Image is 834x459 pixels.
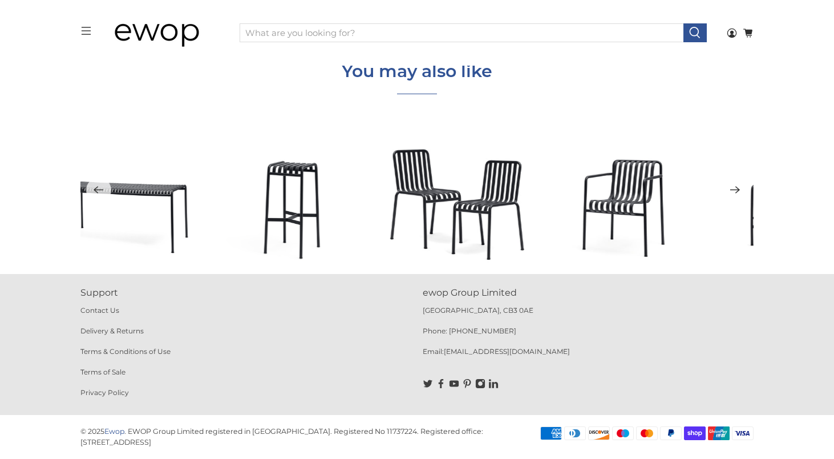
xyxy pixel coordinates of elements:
[80,306,119,315] a: Contact Us
[80,286,411,300] p: Support
[80,427,483,446] p: EWOP Group Limited registered in [GEOGRAPHIC_DATA]. Registered No 11737224. Registered office: [S...
[423,305,754,326] p: [GEOGRAPHIC_DATA], CB3 0AE
[240,23,683,43] input: What are you looking for?
[80,347,171,356] a: Terms & Conditions of Use
[80,427,126,436] p: © 2025 .
[104,427,124,436] a: Ewop
[80,368,125,376] a: Terms of Sale
[80,327,144,335] a: Delivery & Returns
[723,178,748,203] button: Next
[423,347,754,367] p: Email:
[342,62,492,81] h4: You may also like
[423,286,754,300] p: ewop Group Limited
[423,326,754,347] p: Phone: [PHONE_NUMBER]
[86,178,111,203] button: Previous
[80,388,129,397] a: Privacy Policy
[444,347,570,356] a: [EMAIL_ADDRESS][DOMAIN_NAME]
